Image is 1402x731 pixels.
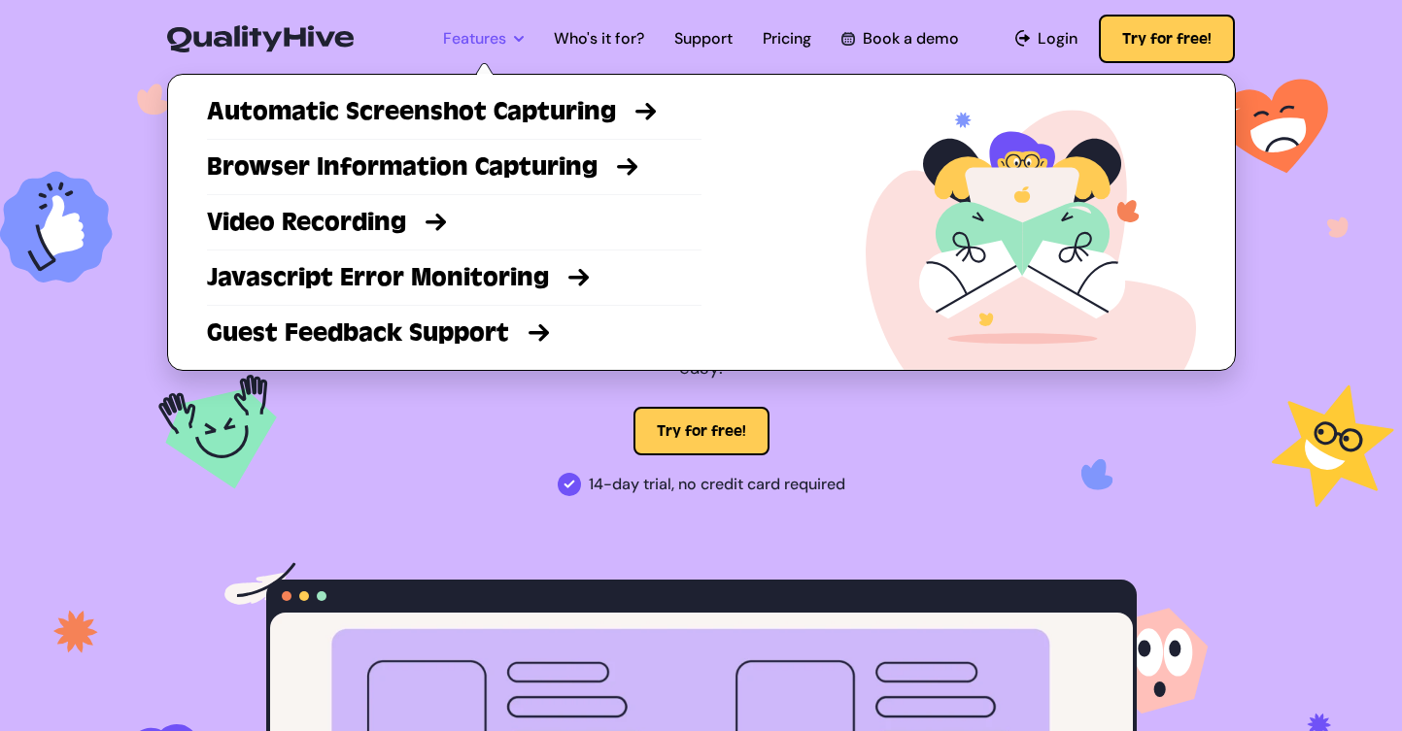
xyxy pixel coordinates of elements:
[207,260,701,295] a: Javascript Error Monitoring
[674,27,733,50] a: Support
[443,27,524,50] a: Features
[589,469,845,500] span: 14-day trial, no credit card required
[763,27,811,50] a: Pricing
[207,150,701,184] a: Browser Information Capturing
[841,32,854,45] img: Book a QualityHive Demo
[841,27,958,50] a: Book a demo
[1099,15,1235,63] button: Try for free!
[207,205,701,240] a: Video Recording
[167,25,354,52] img: QualityHive - Bug Tracking Tool
[554,27,644,50] a: Who's it for?
[1015,27,1078,50] a: Login
[1038,27,1077,50] span: Login
[207,316,701,350] a: Guest Feedback Support
[558,473,581,496] img: 14-day trial, no credit card required
[633,407,769,455] button: Try for free!
[207,94,701,129] a: Automatic Screenshot Capturing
